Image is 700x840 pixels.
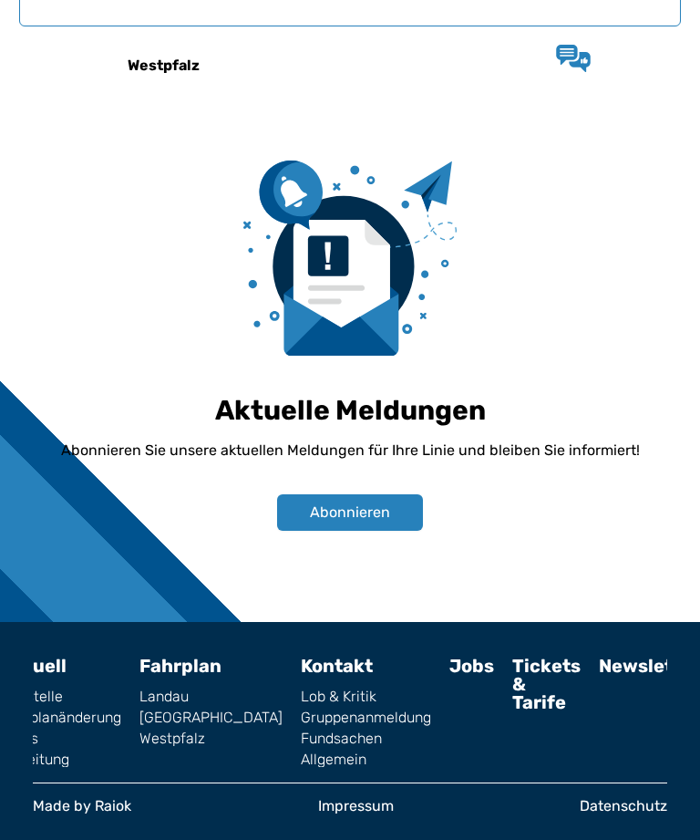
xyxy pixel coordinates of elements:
[301,752,431,767] a: Allgemein
[215,394,486,427] h1: Aktuelle Meldungen
[449,655,494,677] a: Jobs
[42,44,284,88] a: Westpfalz
[61,440,640,461] p: Abonnieren Sie unsere aktuellen Meldungen für Ihre Linie und bleiben Sie informiert!
[512,655,581,713] a: Tickets & Tarife
[301,731,431,746] a: Fundsachen
[139,710,283,725] a: [GEOGRAPHIC_DATA]
[1,731,121,746] a: News
[277,494,423,531] button: Abonnieren
[120,51,207,80] h6: Westpfalz
[580,799,667,814] a: Datenschutz
[301,710,431,725] a: Gruppenanmeldung
[139,655,221,677] a: Fahrplan
[58,44,106,73] a: QNV Logo
[139,731,283,746] a: Westpfalz
[1,752,121,767] a: Umleitung
[301,690,431,704] a: Lob & Kritik
[318,799,394,814] a: Impressum
[301,655,373,677] a: Kontakt
[58,50,106,67] img: QNV Logo
[1,690,121,704] a: Baustelle
[139,690,283,704] a: Landau
[310,502,390,524] span: Abonnieren
[1,655,67,677] a: Aktuell
[33,799,131,814] a: Made by Raiok
[556,45,591,72] a: Lob & Kritik
[243,161,457,356] img: newsletter
[599,655,700,677] a: Newsletter
[1,710,121,725] a: Fahrplanänderung
[631,47,653,69] img: menu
